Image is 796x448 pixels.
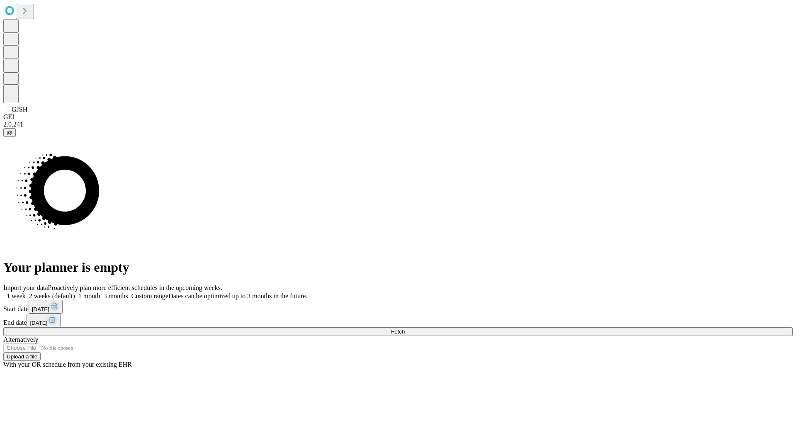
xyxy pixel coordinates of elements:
button: Upload a file [3,352,41,361]
span: @ [7,129,12,136]
span: 2 weeks (default) [29,292,75,299]
span: With your OR schedule from your existing EHR [3,361,132,368]
div: 2.0.241 [3,121,793,128]
button: Fetch [3,327,793,336]
button: [DATE] [29,300,63,314]
button: @ [3,128,16,137]
div: GEI [3,113,793,121]
span: Import your data [3,284,48,291]
span: GJSH [12,106,27,113]
span: Alternatively [3,336,38,343]
div: Start date [3,300,793,314]
span: 3 months [104,292,128,299]
span: 1 week [7,292,26,299]
span: Fetch [391,329,405,335]
span: 1 month [78,292,100,299]
h1: Your planner is empty [3,260,793,275]
span: [DATE] [32,306,49,312]
span: Custom range [131,292,168,299]
span: [DATE] [30,320,47,326]
div: End date [3,314,793,327]
span: Proactively plan more efficient schedules in the upcoming weeks. [48,284,222,291]
button: [DATE] [27,314,61,327]
span: Dates can be optimized up to 3 months in the future. [168,292,307,299]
